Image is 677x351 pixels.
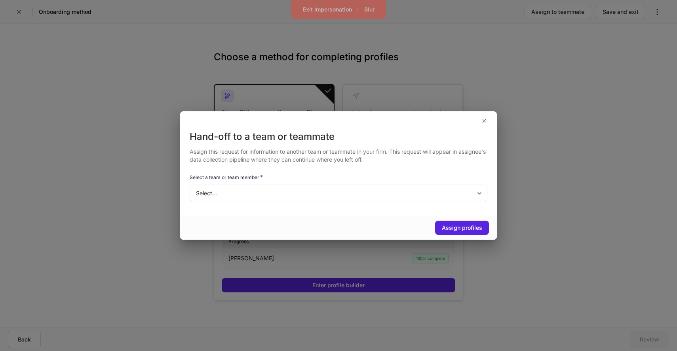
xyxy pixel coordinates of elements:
div: Hand-off to a team or teammate [190,130,487,143]
h6: Select a team or team member [190,173,263,181]
div: Assign this request for information to another team or teammate in your firm. This request will a... [190,143,487,164]
div: Exit Impersonation [303,6,352,13]
div: Assign profiles [442,224,482,232]
button: Assign profiles [435,221,489,235]
div: Select... [190,185,487,202]
div: Blur [364,6,375,13]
